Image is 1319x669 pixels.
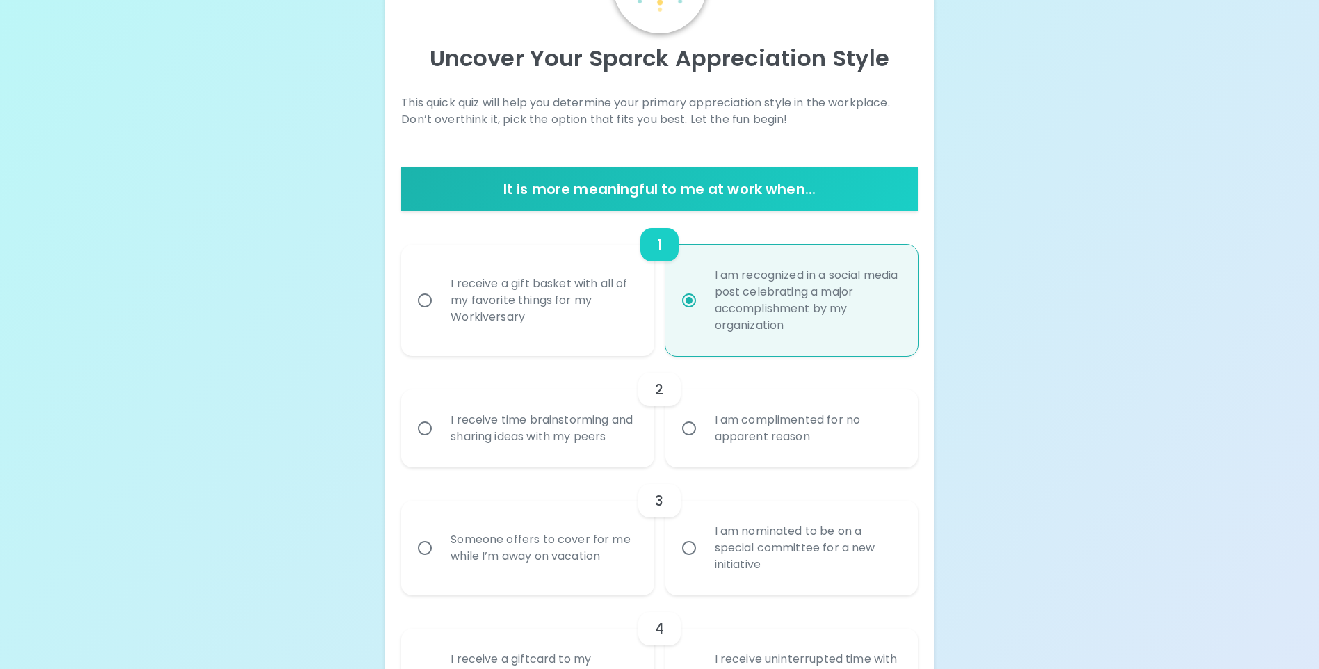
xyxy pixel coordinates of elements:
div: choice-group-check [401,467,917,595]
h6: 4 [655,618,664,640]
h6: It is more meaningful to me at work when... [407,178,912,200]
div: I am recognized in a social media post celebrating a major accomplishment by my organization [704,250,910,350]
p: This quick quiz will help you determine your primary appreciation style in the workplace. Don’t o... [401,95,917,128]
div: I receive a gift basket with all of my favorite things for my Workiversary [439,259,646,342]
h6: 2 [655,378,663,401]
p: Uncover Your Sparck Appreciation Style [401,45,917,72]
h6: 3 [655,490,663,512]
div: I am nominated to be on a special committee for a new initiative [704,506,910,590]
h6: 1 [657,234,662,256]
div: choice-group-check [401,211,917,356]
div: I receive time brainstorming and sharing ideas with my peers [439,395,646,462]
div: I am complimented for no apparent reason [704,395,910,462]
div: Someone offers to cover for me while I’m away on vacation [439,515,646,581]
div: choice-group-check [401,356,917,467]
